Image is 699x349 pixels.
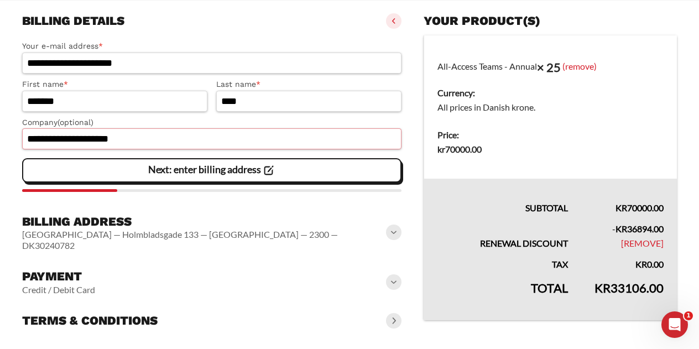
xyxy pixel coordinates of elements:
span: kr [635,259,647,269]
dt: Price: [437,128,664,142]
h3: Terms & conditions [22,313,158,329]
h3: Billing details [22,13,124,29]
bdi: 0.00 [635,259,664,269]
label: Last name [216,78,401,91]
span: kr [437,144,445,154]
vaadin-horizontal-layout: Credit / Debit Card [22,284,95,295]
bdi: 33106.00 [594,280,664,295]
label: Company [22,116,401,129]
td: All-Access Teams - Annual [424,35,677,122]
th: Renewal Discount [424,215,581,251]
bdi: 70000.00 [437,144,482,154]
h3: Payment [22,269,95,284]
label: First name [22,78,207,91]
bdi: 70000.00 [615,202,664,213]
th: Total [424,272,581,320]
a: Remove discount_renewal coupon [621,238,664,248]
dd: All prices in Danish krone. [437,100,664,114]
td: - [581,215,677,251]
dt: Currency: [437,86,664,100]
vaadin-horizontal-layout: [GEOGRAPHIC_DATA] — Holmbladsgade 133 — [GEOGRAPHIC_DATA] — 2300 — DK30240782 [22,229,388,251]
th: Subtotal [424,179,581,215]
label: Your e-mail address [22,40,401,53]
span: kr [615,223,627,234]
strong: × 25 [537,60,561,75]
h3: Billing address [22,214,388,230]
span: (optional) [58,118,93,127]
a: (remove) [562,60,597,71]
span: 1 [684,311,693,320]
vaadin-button: Next: enter billing address [22,158,401,183]
span: 36894.00 [615,223,664,234]
span: kr [615,202,627,213]
iframe: Intercom live chat [661,311,688,338]
span: kr [594,280,611,295]
th: Tax [424,251,581,272]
